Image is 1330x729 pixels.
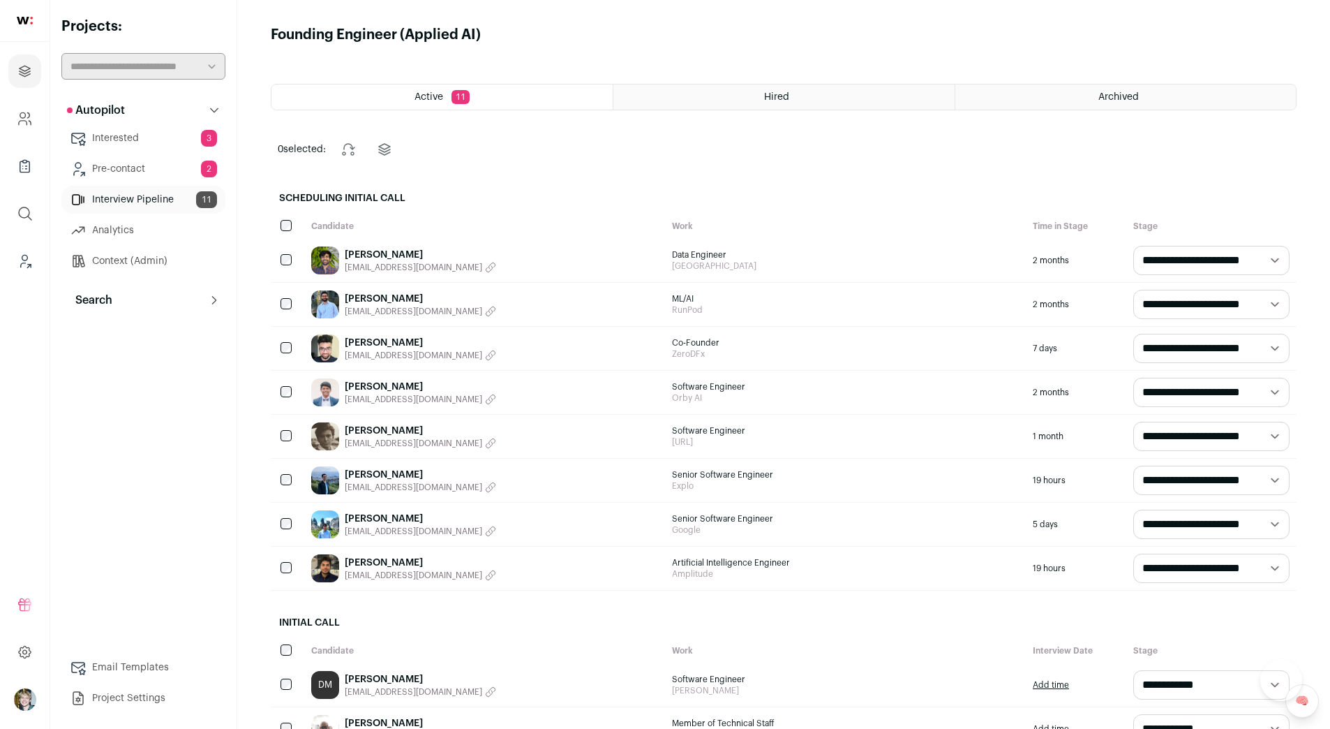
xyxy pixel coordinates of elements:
div: 2 months [1026,283,1126,326]
span: [EMAIL_ADDRESS][DOMAIN_NAME] [345,350,482,361]
img: wellfound-shorthand-0d5821cbd27db2630d0214b213865d53afaa358527fdda9d0ea32b1df1b89c2c.svg [17,17,33,24]
div: Stage [1126,638,1297,663]
button: Search [61,286,225,314]
img: 6244e735e87395d7b70bcdf6be68a0d65b05214c1b13b34225daa43c2da9cf9e [311,290,339,318]
span: [EMAIL_ADDRESS][DOMAIN_NAME] [345,438,482,449]
h2: Initial Call [271,607,1297,638]
span: Co-Founder [672,337,1019,348]
img: 8a9481b3511a8716f6caef1e66aae3cf1a72724324ceb286630748edb2572347 [311,510,339,538]
a: Context (Admin) [61,247,225,275]
h2: Scheduling Initial Call [271,183,1297,214]
span: 11 [196,191,217,208]
a: [PERSON_NAME] [345,292,496,306]
a: Company Lists [8,149,41,183]
img: 6494470-medium_jpg [14,688,36,711]
p: Search [67,292,112,309]
span: [EMAIL_ADDRESS][DOMAIN_NAME] [345,686,482,698]
div: Time in Stage [1026,214,1126,239]
a: [PERSON_NAME] [345,556,496,570]
div: 1 month [1026,415,1126,458]
div: 19 hours [1026,547,1126,590]
div: Work [665,214,1026,239]
img: 8cf44ac4dcbbe6682c57e8c37301b1426aa018243f030f994950d202d29ab83f.jpg [311,554,339,582]
span: 0 [278,145,283,154]
span: 3 [201,130,217,147]
img: 93d52a86d0c3cb76a7a6fc2fedf303f82afee2b77b04dae7e8ec8334da8b7fc3.jpg [311,422,339,450]
button: Change stage [331,133,365,166]
button: Autopilot [61,96,225,124]
a: Interested3 [61,124,225,152]
a: Project Settings [61,684,225,712]
a: Analytics [61,216,225,244]
button: [EMAIL_ADDRESS][DOMAIN_NAME] [345,306,496,317]
a: Projects [8,54,41,88]
span: selected: [278,142,326,156]
button: Open dropdown [14,688,36,711]
span: [EMAIL_ADDRESS][DOMAIN_NAME] [345,570,482,581]
a: [PERSON_NAME] [345,248,496,262]
button: [EMAIL_ADDRESS][DOMAIN_NAME] [345,350,496,361]
a: Email Templates [61,654,225,682]
img: 00016879a87fdbcfacd4cc2f4ebeba572f5ab5221fbacd6483de248a87577064.jpg [311,378,339,406]
span: [EMAIL_ADDRESS][DOMAIN_NAME] [345,394,482,405]
span: Amplitude [672,568,1019,580]
span: Data Engineer [672,249,1019,260]
span: Active [414,92,443,102]
a: [PERSON_NAME] [345,512,496,526]
span: Hired [764,92,789,102]
button: [EMAIL_ADDRESS][DOMAIN_NAME] [345,526,496,537]
a: Leads (Backoffice) [8,244,41,278]
a: Interview Pipeline11 [61,186,225,214]
span: [EMAIL_ADDRESS][DOMAIN_NAME] [345,526,482,537]
span: ML/AI [672,293,1019,304]
div: 2 months [1026,239,1126,282]
div: Candidate [304,638,665,663]
div: Stage [1126,214,1297,239]
span: Orby AI [672,392,1019,404]
span: [PERSON_NAME] [672,685,1019,696]
a: Company and ATS Settings [8,102,41,135]
iframe: Help Scout Beacon - Open [1260,659,1302,701]
a: Add time [1033,679,1069,691]
span: Archived [1098,92,1139,102]
a: [PERSON_NAME] [345,424,496,438]
h2: Projects: [61,17,225,36]
span: [EMAIL_ADDRESS][DOMAIN_NAME] [345,482,482,493]
span: [GEOGRAPHIC_DATA] [672,260,1019,272]
div: Work [665,638,1026,663]
button: [EMAIL_ADDRESS][DOMAIN_NAME] [345,482,496,493]
span: ZeroDFx [672,348,1019,360]
span: Google [672,524,1019,536]
span: Software Engineer [672,674,1019,685]
span: RunPod [672,304,1019,316]
a: [PERSON_NAME] [345,380,496,394]
a: [PERSON_NAME] [345,672,496,686]
span: Explo [672,480,1019,492]
span: Senior Software Engineer [672,469,1019,480]
a: 🧠 [1285,684,1319,718]
div: 7 days [1026,327,1126,370]
a: Archived [955,84,1296,110]
a: DM [311,671,339,699]
button: [EMAIL_ADDRESS][DOMAIN_NAME] [345,686,496,698]
button: [EMAIL_ADDRESS][DOMAIN_NAME] [345,262,496,273]
span: 2 [201,161,217,177]
span: [EMAIL_ADDRESS][DOMAIN_NAME] [345,262,482,273]
button: [EMAIL_ADDRESS][DOMAIN_NAME] [345,438,496,449]
a: Pre-contact2 [61,155,225,183]
img: a9aedb63858c365fd875dfb347b112a72de16053d58a70625489b9052c9c7864 [311,466,339,494]
div: 2 months [1026,371,1126,414]
img: e93ba808bcb93ed41d6e7915d5e3a48b5279c3650bf903f958253497f03df7ba.jpg [311,246,339,274]
div: 19 hours [1026,459,1126,502]
span: Software Engineer [672,425,1019,436]
h1: Founding Engineer (Applied AI) [271,25,481,45]
a: [PERSON_NAME] [345,336,496,350]
a: [PERSON_NAME] [345,468,496,482]
div: Candidate [304,214,665,239]
span: Member of Technical Staff [672,718,1019,729]
span: 11 [451,90,470,104]
div: 5 days [1026,503,1126,546]
a: Hired [613,84,954,110]
span: [URL] [672,436,1019,448]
